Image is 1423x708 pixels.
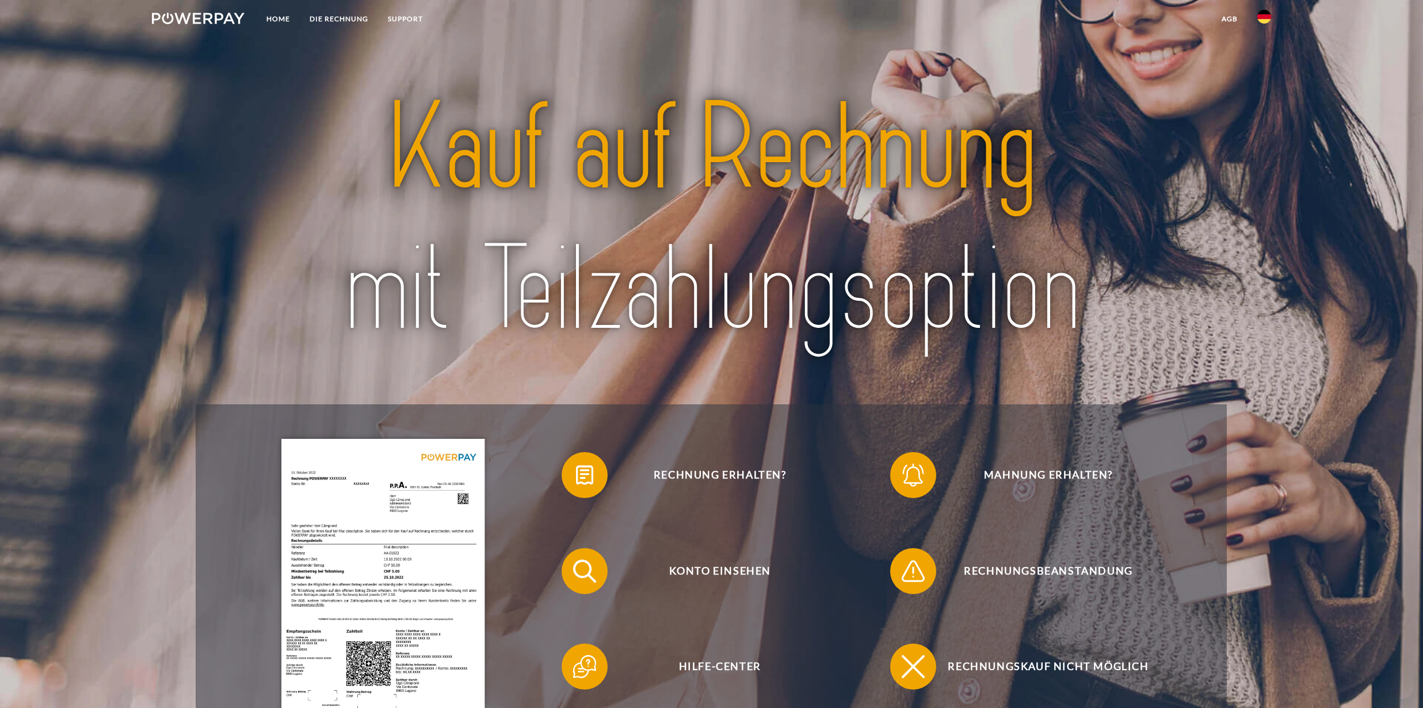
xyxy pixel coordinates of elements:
img: qb_help.svg [570,652,599,681]
img: qb_bell.svg [899,461,928,489]
span: Rechnung erhalten? [579,452,861,498]
button: Rechnung erhalten? [562,452,861,498]
button: Konto einsehen [562,548,861,594]
img: qb_bill.svg [570,461,599,489]
button: Rechnungsbeanstandung [890,548,1189,594]
span: Konto einsehen [579,548,861,594]
img: title-powerpay_de.svg [255,71,1167,368]
span: Rechnungsbeanstandung [907,548,1189,594]
button: Mahnung erhalten? [890,452,1189,498]
span: Rechnungskauf nicht möglich [907,644,1189,690]
span: Mahnung erhalten? [907,452,1189,498]
span: Hilfe-Center [579,644,861,690]
img: de [1257,10,1271,24]
a: Home [257,9,300,29]
a: agb [1212,9,1247,29]
iframe: Schaltfläche zum Öffnen des Messaging-Fensters [1377,662,1414,699]
button: Hilfe-Center [562,644,861,690]
img: qb_close.svg [899,652,928,681]
img: qb_search.svg [570,557,599,585]
button: Rechnungskauf nicht möglich [890,644,1189,690]
a: SUPPORT [378,9,433,29]
img: logo-powerpay-white.svg [152,13,245,24]
a: DIE RECHNUNG [300,9,378,29]
img: qb_warning.svg [899,557,928,585]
